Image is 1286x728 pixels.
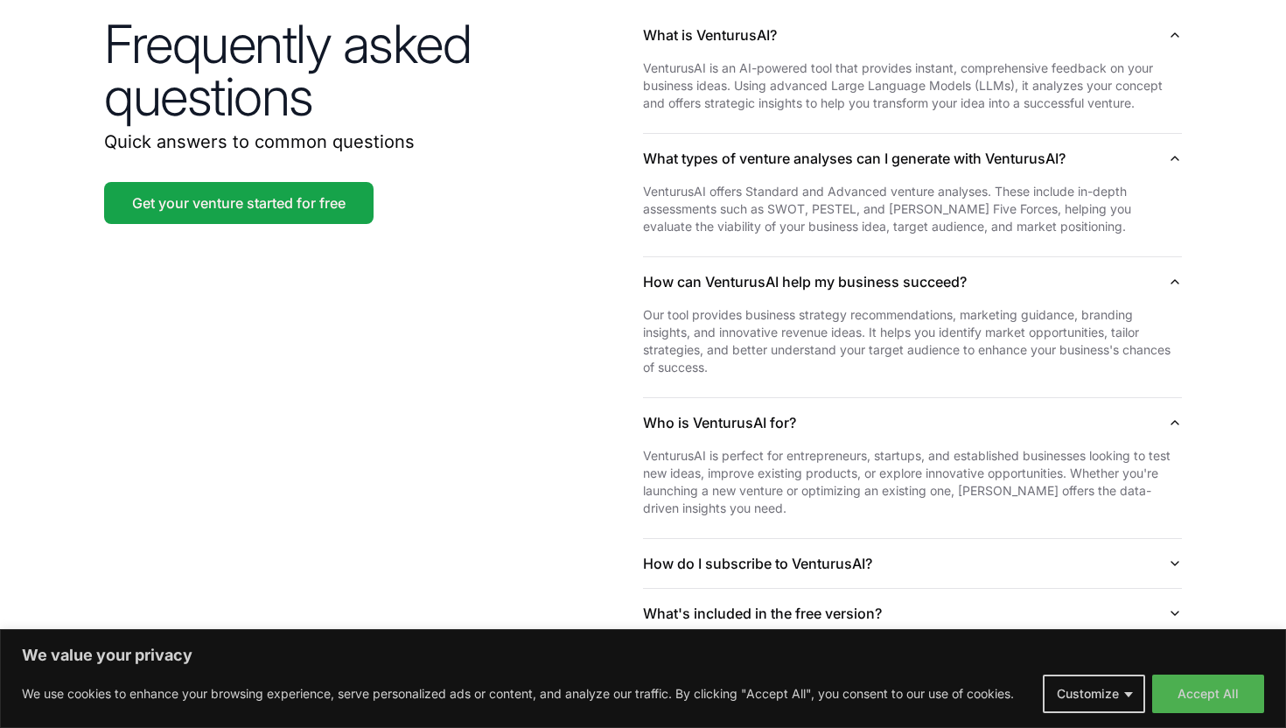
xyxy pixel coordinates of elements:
button: Who is VenturusAI for? [643,398,1182,447]
p: We value your privacy [22,645,1264,666]
button: Accept All [1152,675,1264,713]
button: What types of venture analyses can I generate with VenturusAI? [643,134,1182,183]
div: Who is VenturusAI for? [643,447,1182,538]
p: VenturusAI is an AI-powered tool that provides instant, comprehensive feedback on your business i... [643,59,1182,112]
div: What is VenturusAI? [643,59,1182,133]
button: How can VenturusAI help my business succeed? [643,257,1182,306]
a: Get your venture started for free [104,182,374,224]
button: What's included in the free version? [643,589,1182,638]
div: How can VenturusAI help my business succeed? [643,306,1182,397]
div: What types of venture analyses can I generate with VenturusAI? [643,183,1182,256]
p: Quick answers to common questions [104,129,643,154]
p: VenturusAI is perfect for entrepreneurs, startups, and established businesses looking to test new... [643,447,1182,517]
h2: Frequently asked questions [104,17,643,122]
p: VenturusAI offers Standard and Advanced venture analyses. These include in-depth assessments such... [643,183,1182,235]
p: Our tool provides business strategy recommendations, marketing guidance, branding insights, and i... [643,306,1182,376]
button: What is VenturusAI? [643,10,1182,59]
button: Customize [1043,675,1145,713]
p: We use cookies to enhance your browsing experience, serve personalized ads or content, and analyz... [22,683,1014,704]
button: How do I subscribe to VenturusAI? [643,539,1182,588]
